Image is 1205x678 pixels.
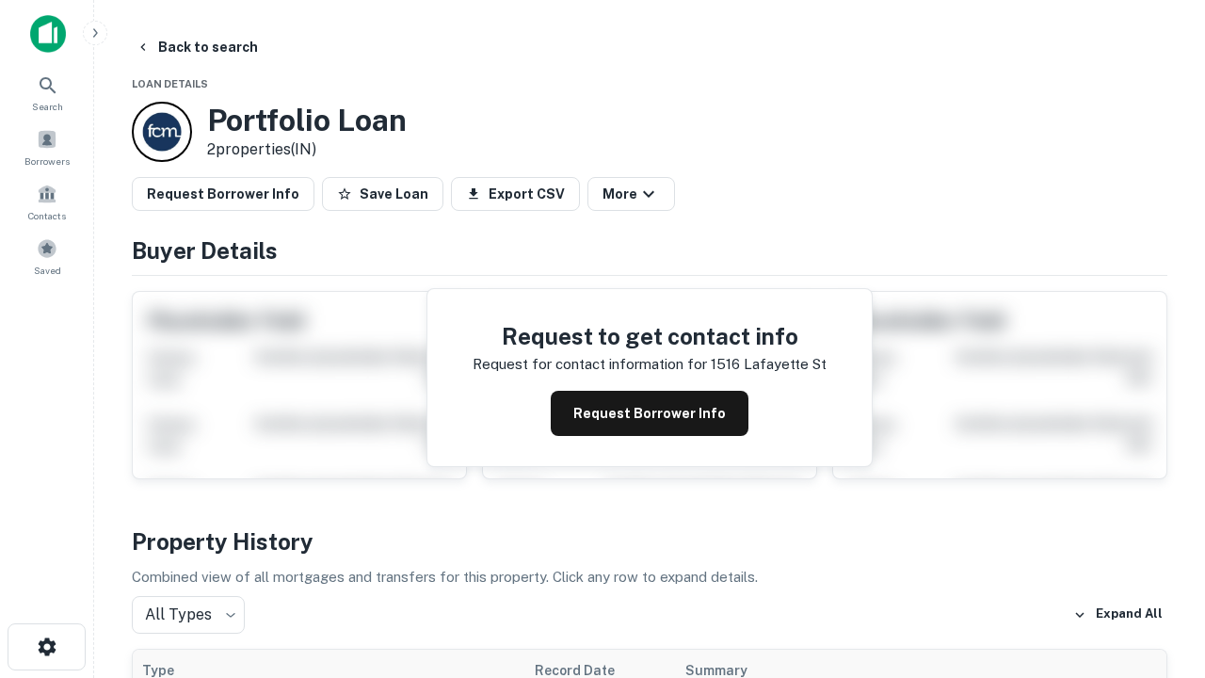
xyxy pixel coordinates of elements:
a: Search [6,67,88,118]
button: Export CSV [451,177,580,211]
iframe: Chat Widget [1111,467,1205,557]
button: Request Borrower Info [551,391,748,436]
button: Request Borrower Info [132,177,314,211]
a: Borrowers [6,121,88,172]
a: Contacts [6,176,88,227]
p: Request for contact information for [473,353,707,376]
button: Save Loan [322,177,443,211]
h4: Property History [132,525,1167,558]
span: Loan Details [132,78,208,89]
button: More [587,177,675,211]
a: Saved [6,231,88,282]
img: capitalize-icon.png [30,15,66,53]
h4: Buyer Details [132,234,1167,267]
div: All Types [132,596,245,634]
p: Combined view of all mortgages and transfers for this property. Click any row to expand details. [132,566,1167,589]
button: Back to search [128,30,265,64]
span: Search [32,99,63,114]
h3: Portfolio Loan [207,103,407,138]
button: Expand All [1068,601,1167,629]
span: Borrowers [24,153,70,169]
p: 2 properties (IN) [207,138,407,161]
h4: Request to get contact info [473,319,827,353]
p: 1516 lafayette st [711,353,827,376]
span: Saved [34,263,61,278]
span: Contacts [28,208,66,223]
